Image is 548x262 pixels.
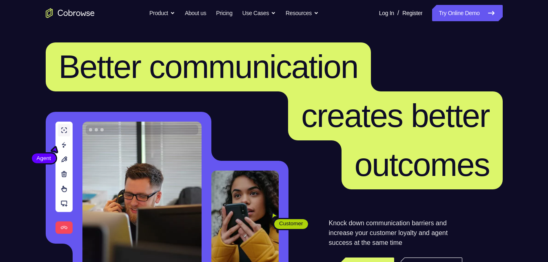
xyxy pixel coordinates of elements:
[355,147,490,183] span: outcomes
[432,5,502,21] a: Try Online Demo
[301,98,489,134] span: creates better
[216,5,232,21] a: Pricing
[286,5,319,21] button: Resources
[329,218,462,248] p: Knock down communication barriers and increase your customer loyalty and agent success at the sam...
[59,49,358,85] span: Better communication
[46,8,95,18] a: Go to the home page
[379,5,394,21] a: Log In
[397,8,399,18] span: /
[402,5,422,21] a: Register
[185,5,206,21] a: About us
[242,5,276,21] button: Use Cases
[149,5,175,21] button: Product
